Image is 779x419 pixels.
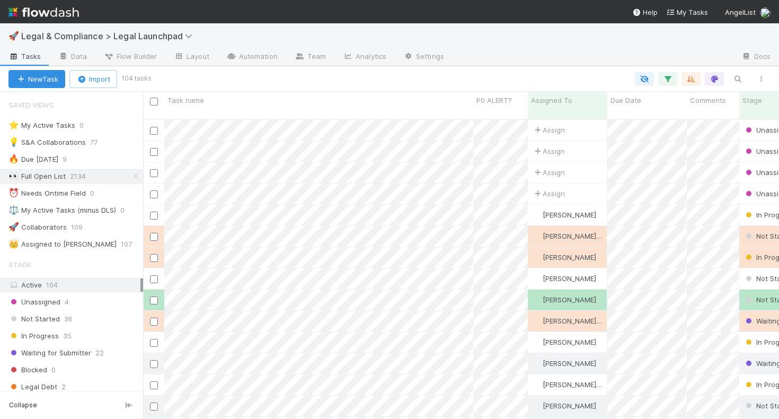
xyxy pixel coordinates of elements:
a: Team [286,49,334,66]
input: Toggle Row Selected [150,275,158,283]
div: My Active Tasks [8,119,75,132]
span: Tasks [8,51,41,62]
span: [PERSON_NAME] Bridge [543,232,619,240]
span: Blocked [8,363,47,377]
span: Flow Builder [104,51,157,62]
span: [PERSON_NAME] [543,338,596,346]
img: avatar_b5be9b1b-4537-4870-b8e7-50cc2287641b.png [533,274,541,283]
span: [PERSON_NAME] [543,359,596,368]
span: ⭐ [8,120,19,129]
span: 104 [46,281,58,289]
span: 22 [95,346,104,360]
span: 4 [65,295,69,309]
span: [PERSON_NAME] Bridge [543,317,619,325]
span: 0 [120,204,135,217]
span: 🔥 [8,154,19,163]
div: Active [8,278,140,292]
img: avatar_b5be9b1b-4537-4870-b8e7-50cc2287641b.png [533,338,541,346]
img: avatar_b5be9b1b-4537-4870-b8e7-50cc2287641b.png [533,211,541,219]
span: ⏰ [8,188,19,197]
span: 👑 [8,239,19,248]
input: Toggle Row Selected [150,190,158,198]
span: 0 [90,187,105,200]
div: [PERSON_NAME] Bridge [532,379,602,390]
span: AngelList [725,8,756,16]
div: Needs Ontime Field [8,187,86,200]
a: Automation [218,49,286,66]
input: Toggle All Rows Selected [150,98,158,106]
input: Toggle Row Selected [150,318,158,326]
span: [PERSON_NAME] [543,253,596,261]
img: avatar_b5be9b1b-4537-4870-b8e7-50cc2287641b.png [533,359,541,368]
div: My Active Tasks (minus DLS) [8,204,116,217]
span: 0 [51,363,56,377]
div: [PERSON_NAME] [532,210,596,220]
div: Assigned to [PERSON_NAME] [8,238,117,251]
input: Toggle Row Selected [150,381,158,389]
span: ⚖️ [8,205,19,214]
span: [PERSON_NAME] [543,274,596,283]
span: 9 [63,153,77,166]
button: NewTask [8,70,65,88]
span: 77 [90,136,108,149]
div: [PERSON_NAME] [532,273,596,284]
div: [PERSON_NAME] [532,294,596,305]
input: Toggle Row Selected [150,148,158,156]
span: Assign [532,188,565,199]
div: Collaborators [8,221,67,234]
div: [PERSON_NAME] [532,358,596,369]
a: Docs [733,49,779,66]
img: logo-inverted-e16ddd16eac7371096b0.svg [8,3,79,21]
span: 2134 [70,170,96,183]
input: Toggle Row Selected [150,296,158,304]
span: [PERSON_NAME] [543,211,596,219]
img: avatar_b5be9b1b-4537-4870-b8e7-50cc2287641b.png [533,253,541,261]
input: Toggle Row Selected [150,403,158,411]
a: Layout [165,49,218,66]
span: Saved Views [8,94,54,116]
a: Flow Builder [95,49,165,66]
input: Toggle Row Selected [150,254,158,262]
div: [PERSON_NAME] Bridge [532,231,602,241]
input: Toggle Row Selected [150,360,158,368]
div: Due [DATE] [8,153,58,166]
img: avatar_ba76ddef-3fd0-4be4-9bc3-126ad567fcd5.png [533,295,541,304]
span: 107 [121,238,143,251]
span: Legal Debt [8,380,57,394]
span: [PERSON_NAME] [543,295,596,304]
input: Toggle Row Selected [150,339,158,347]
a: Settings [395,49,453,66]
div: [PERSON_NAME] [532,400,596,411]
img: avatar_9b18377c-2ab8-4698-9af2-31fe0779603e.png [533,401,541,410]
span: Assigned To [531,95,572,106]
span: Due Date [610,95,641,106]
span: Assign [532,146,565,156]
span: P0 ALERT? [476,95,512,106]
span: 🚀 [8,31,19,40]
span: [PERSON_NAME] Bridge [543,380,619,389]
span: 36 [64,312,73,326]
small: 104 tasks [121,74,152,83]
img: avatar_4038989c-07b2-403a-8eae-aaaab2974011.png [533,380,541,389]
span: Waiting for Submitter [8,346,91,360]
span: Assign [532,125,565,135]
div: [PERSON_NAME] Bridge [532,316,602,326]
span: Stage [8,254,31,275]
span: Task name [167,95,204,106]
input: Toggle Row Selected [150,169,158,177]
a: Data [50,49,95,66]
span: Assign [532,167,565,178]
span: In Progress [8,329,59,343]
span: Unassigned [8,295,60,309]
span: Stage [742,95,762,106]
div: S&A Collaborations [8,136,86,149]
div: Help [632,7,658,18]
span: My Tasks [666,8,708,16]
span: 0 [79,119,94,132]
a: Analytics [334,49,395,66]
span: Legal & Compliance > Legal Launchpad [21,31,198,41]
img: avatar_4038989c-07b2-403a-8eae-aaaab2974011.png [533,317,541,325]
